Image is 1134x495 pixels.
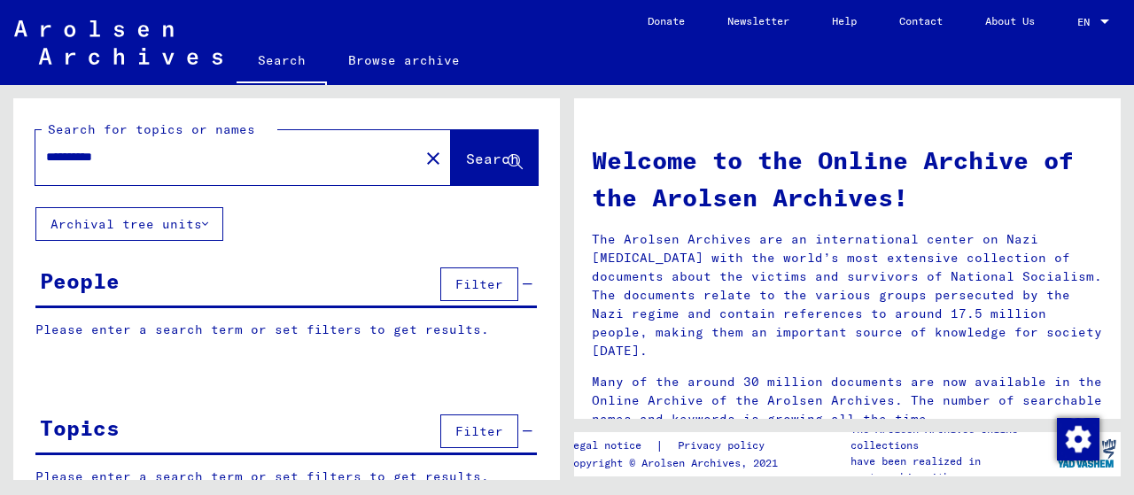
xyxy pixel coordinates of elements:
mat-icon: close [423,148,444,169]
img: Arolsen_neg.svg [14,20,222,65]
div: | [567,437,786,455]
a: Legal notice [567,437,656,455]
span: Filter [455,276,503,292]
button: Search [451,130,538,185]
mat-label: Search for topics or names [48,121,255,137]
a: Search [237,39,327,85]
button: Clear [416,140,451,175]
button: Archival tree units [35,207,223,241]
div: People [40,265,120,297]
p: have been realized in partnership with [850,453,1052,485]
p: The Arolsen Archives are an international center on Nazi [MEDICAL_DATA] with the world’s most ext... [592,230,1103,360]
a: Browse archive [327,39,481,81]
button: Filter [440,267,518,301]
img: Zustimmung ändern [1057,418,1099,460]
button: Filter [440,414,518,448]
mat-select-trigger: EN [1077,15,1090,28]
p: Please enter a search term or set filters to get results. [35,321,537,339]
img: yv_logo.png [1053,431,1120,476]
span: Filter [455,423,503,439]
p: Many of the around 30 million documents are now available in the Online Archive of the Arolsen Ar... [592,373,1103,429]
div: Topics [40,412,120,444]
h1: Welcome to the Online Archive of the Arolsen Archives! [592,142,1103,216]
span: Search [466,150,519,167]
p: The Arolsen Archives online collections [850,422,1052,453]
a: Privacy policy [664,437,786,455]
p: Copyright © Arolsen Archives, 2021 [567,455,786,471]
